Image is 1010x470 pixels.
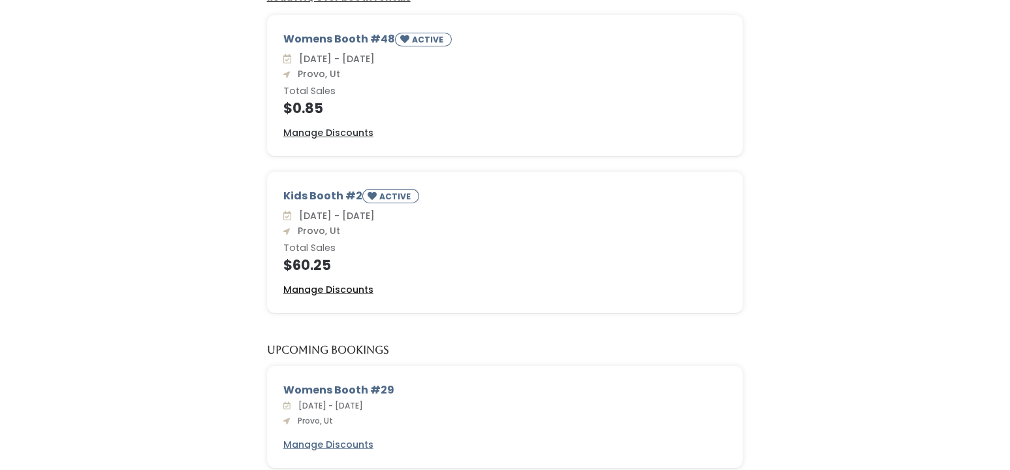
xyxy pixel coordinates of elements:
div: Womens Booth #48 [283,31,727,52]
h6: Total Sales [283,86,727,97]
div: Womens Booth #29 [283,382,727,398]
h6: Total Sales [283,243,727,254]
a: Manage Discounts [283,438,373,452]
h5: Upcoming Bookings [267,344,389,356]
h4: $60.25 [283,258,727,273]
a: Manage Discounts [283,283,373,297]
span: [DATE] - [DATE] [293,400,363,411]
h4: $0.85 [283,101,727,116]
u: Manage Discounts [283,126,373,139]
span: Provo, Ut [292,224,340,237]
small: ACTIVE [412,34,446,45]
span: [DATE] - [DATE] [294,52,375,65]
span: Provo, Ut [292,67,340,80]
span: [DATE] - [DATE] [294,209,375,222]
small: ACTIVE [379,191,413,202]
span: Provo, Ut [292,415,333,426]
a: Manage Discounts [283,126,373,140]
div: Kids Booth #2 [283,188,727,209]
